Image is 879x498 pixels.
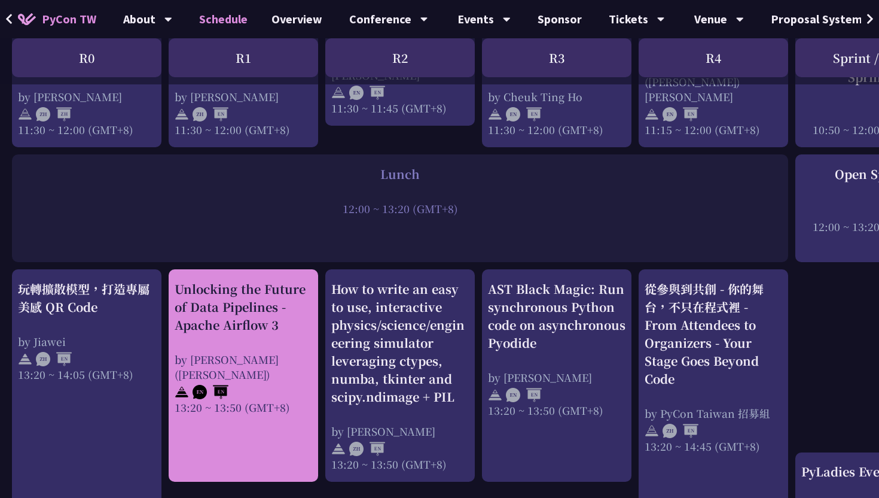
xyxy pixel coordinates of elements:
div: R3 [482,38,631,77]
img: ZHEN.371966e.svg [349,442,385,456]
div: R2 [325,38,475,77]
div: 11:30 ~ 11:45 (GMT+8) [331,101,469,116]
a: Unlocking the Future of Data Pipelines - Apache Airflow 3 by [PERSON_NAME] ([PERSON_NAME]) 13:20 ... [175,280,312,472]
div: 13:20 ~ 13:50 (GMT+8) [331,457,469,472]
div: 11:15 ~ 12:00 (GMT+8) [645,122,782,137]
div: How to write an easy to use, interactive physics/science/engineering simulator leveraging ctypes,... [331,280,469,406]
div: by PyCon Taiwan 招募組 [645,406,782,421]
div: 11:30 ~ 12:00 (GMT+8) [18,122,155,137]
img: svg+xml;base64,PHN2ZyB4bWxucz0iaHR0cDovL3d3dy53My5vcmcvMjAwMC9zdmciIHdpZHRoPSIyNCIgaGVpZ2h0PSIyNC... [645,107,659,122]
img: svg+xml;base64,PHN2ZyB4bWxucz0iaHR0cDovL3d3dy53My5vcmcvMjAwMC9zdmciIHdpZHRoPSIyNCIgaGVpZ2h0PSIyNC... [175,385,189,399]
img: svg+xml;base64,PHN2ZyB4bWxucz0iaHR0cDovL3d3dy53My5vcmcvMjAwMC9zdmciIHdpZHRoPSIyNCIgaGVpZ2h0PSIyNC... [488,388,502,402]
div: R0 [12,38,161,77]
div: by [PERSON_NAME] [488,370,625,385]
div: 從參與到共創 - 你的舞台，不只在程式裡 - From Attendees to Organizers - Your Stage Goes Beyond Code [645,280,782,388]
img: ZHZH.38617ef.svg [36,107,72,122]
img: svg+xml;base64,PHN2ZyB4bWxucz0iaHR0cDovL3d3dy53My5vcmcvMjAwMC9zdmciIHdpZHRoPSIyNCIgaGVpZ2h0PSIyNC... [645,424,659,438]
img: ENEN.5a408d1.svg [663,107,698,122]
img: svg+xml;base64,PHN2ZyB4bWxucz0iaHR0cDovL3d3dy53My5vcmcvMjAwMC9zdmciIHdpZHRoPSIyNCIgaGVpZ2h0PSIyNC... [331,86,346,100]
img: Home icon of PyCon TW 2025 [18,13,36,25]
img: ZHEN.371966e.svg [36,352,72,366]
div: 玩轉擴散模型，打造專屬美感 QR Code [18,280,155,316]
img: ENEN.5a408d1.svg [506,107,542,122]
img: ZHEN.371966e.svg [663,424,698,438]
div: by [PERSON_NAME] [331,424,469,439]
div: by Jiawei [18,334,155,349]
img: svg+xml;base64,PHN2ZyB4bWxucz0iaHR0cDovL3d3dy53My5vcmcvMjAwMC9zdmciIHdpZHRoPSIyNCIgaGVpZ2h0PSIyNC... [175,107,189,122]
div: Lunch [18,165,782,183]
span: PyCon TW [42,10,96,28]
img: svg+xml;base64,PHN2ZyB4bWxucz0iaHR0cDovL3d3dy53My5vcmcvMjAwMC9zdmciIHdpZHRoPSIyNCIgaGVpZ2h0PSIyNC... [331,442,346,456]
img: ENEN.5a408d1.svg [506,388,542,402]
div: by Cheuk Ting Ho [488,89,625,104]
div: AST Black Magic: Run synchronous Python code on asynchronous Pyodide [488,280,625,352]
div: R4 [639,38,788,77]
div: Unlocking the Future of Data Pipelines - Apache Airflow 3 [175,280,312,334]
img: svg+xml;base64,PHN2ZyB4bWxucz0iaHR0cDovL3d3dy53My5vcmcvMjAwMC9zdmciIHdpZHRoPSIyNCIgaGVpZ2h0PSIyNC... [488,107,502,122]
div: 13:20 ~ 14:45 (GMT+8) [645,439,782,454]
div: 11:30 ~ 12:00 (GMT+8) [175,122,312,137]
img: svg+xml;base64,PHN2ZyB4bWxucz0iaHR0cDovL3d3dy53My5vcmcvMjAwMC9zdmciIHdpZHRoPSIyNCIgaGVpZ2h0PSIyNC... [18,107,32,122]
div: 11:30 ~ 12:00 (GMT+8) [488,122,625,137]
a: How to write an easy to use, interactive physics/science/engineering simulator leveraging ctypes,... [331,280,469,472]
div: 13:20 ~ 14:05 (GMT+8) [18,367,155,382]
img: ENEN.5a408d1.svg [349,86,385,100]
div: by [PERSON_NAME] [18,89,155,104]
div: by [PERSON_NAME] [175,89,312,104]
div: 12:00 ~ 13:20 (GMT+8) [18,201,782,216]
div: 13:20 ~ 13:50 (GMT+8) [175,400,312,415]
img: ZHEN.371966e.svg [193,107,228,122]
img: svg+xml;base64,PHN2ZyB4bWxucz0iaHR0cDovL3d3dy53My5vcmcvMjAwMC9zdmciIHdpZHRoPSIyNCIgaGVpZ2h0PSIyNC... [18,352,32,366]
div: 13:20 ~ 13:50 (GMT+8) [488,403,625,418]
a: PyCon TW [6,4,108,34]
a: AST Black Magic: Run synchronous Python code on asynchronous Pyodide by [PERSON_NAME] 13:20 ~ 13:... [488,280,625,472]
div: by [PERSON_NAME] ([PERSON_NAME]) [175,352,312,382]
div: R1 [169,38,318,77]
img: ENEN.5a408d1.svg [193,385,228,399]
